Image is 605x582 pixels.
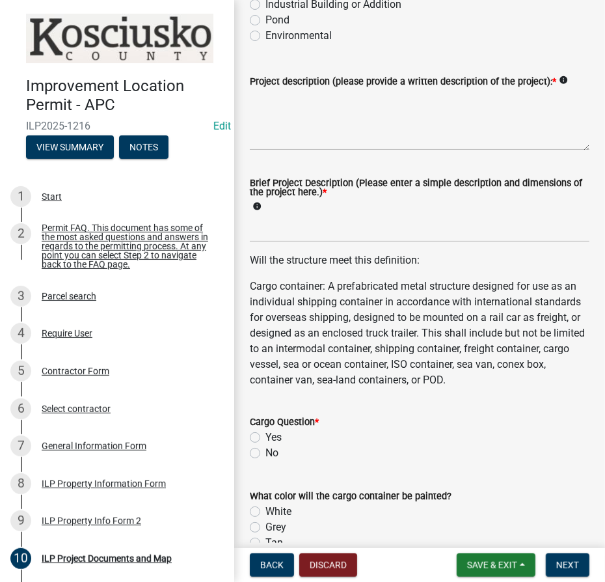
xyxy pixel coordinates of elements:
div: Start [42,192,62,201]
div: Require User [42,329,92,338]
div: 5 [10,361,31,381]
div: 7 [10,436,31,456]
i: info [559,76,568,85]
div: ILP Property Information Form [42,479,166,488]
label: Tan [265,535,283,551]
label: What color will the cargo container be painted? [250,492,451,501]
p: Cargo container: A prefabricated metal structure designed for use as an individual shipping conta... [250,279,589,388]
div: 9 [10,510,31,531]
wm-modal-confirm: Summary [26,143,114,153]
div: 1 [10,186,31,207]
div: Permit FAQ. This document has some of the most asked questions and answers in regards to the perm... [42,223,213,269]
button: Save & Exit [457,553,535,577]
div: 3 [10,286,31,307]
button: Notes [119,135,168,159]
div: 2 [10,223,31,244]
label: No [265,445,278,461]
span: Next [556,560,579,570]
button: View Summary [26,135,114,159]
label: Project description (please provide a written description of the project): [250,77,556,87]
button: Discard [299,553,357,577]
wm-modal-confirm: Edit Application Number [213,120,231,132]
label: Grey [265,520,286,535]
div: 8 [10,473,31,494]
h4: Improvement Location Permit - APC [26,77,224,115]
button: Back [250,553,294,577]
label: Environmental [265,28,332,44]
div: Select contractor [42,404,111,413]
span: ILP2025-1216 [26,120,208,132]
i: info [252,202,262,211]
div: Parcel search [42,292,96,301]
label: White [265,504,291,520]
label: Yes [265,430,282,445]
p: Will the structure meet this definition: [250,253,589,268]
div: 4 [10,323,31,344]
div: 6 [10,398,31,419]
span: Back [260,560,284,570]
label: Cargo Question [250,418,319,427]
label: Brief Project Description (Please enter a simple description and dimensions of the project here.) [250,179,589,198]
a: Edit [213,120,231,132]
div: ILP Property Info Form 2 [42,516,141,525]
span: Save & Exit [467,560,517,570]
button: Next [546,553,589,577]
label: Pond [265,12,289,28]
wm-modal-confirm: Notes [119,143,168,153]
div: 10 [10,548,31,569]
img: Kosciusko County, Indiana [26,14,213,63]
div: Contractor Form [42,367,109,376]
div: General Information Form [42,441,146,450]
div: ILP Project Documents and Map [42,554,172,563]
